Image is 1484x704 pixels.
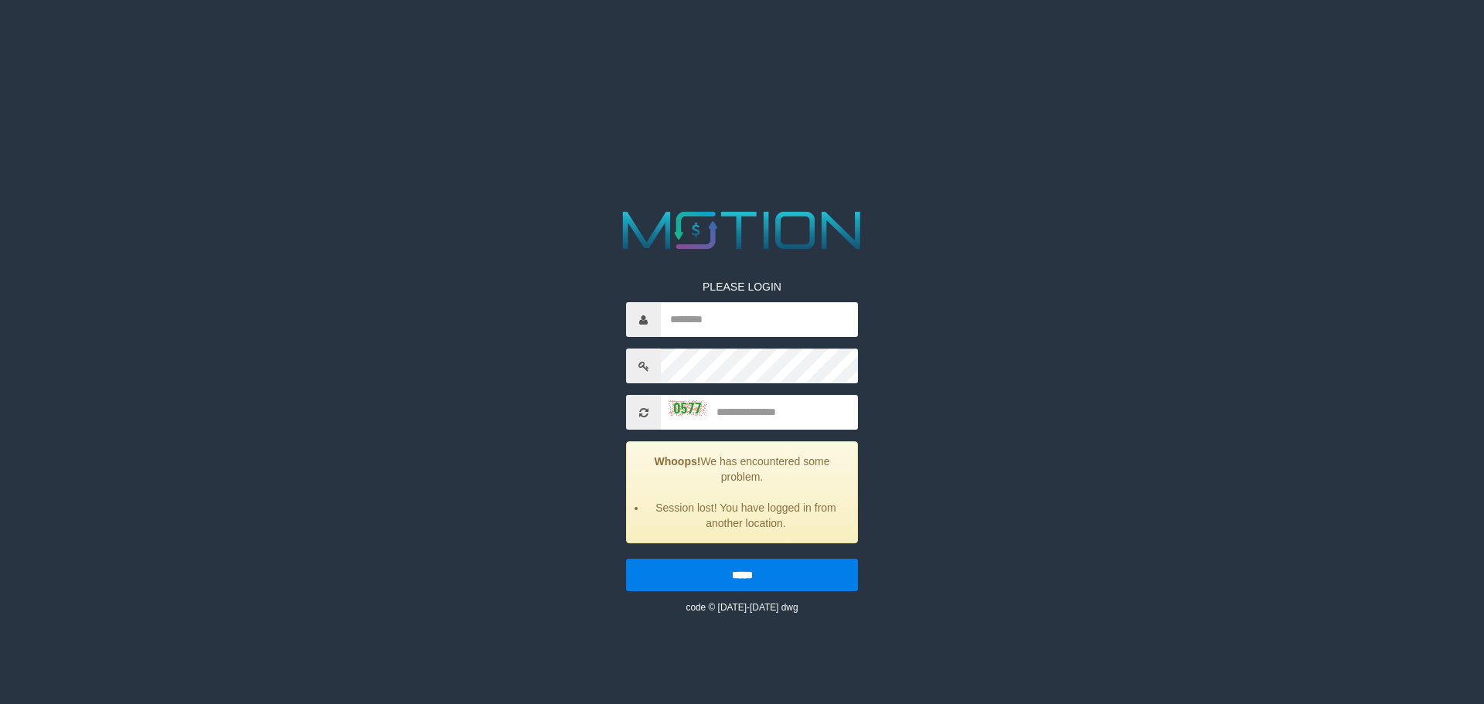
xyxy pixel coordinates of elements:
[626,279,858,294] p: PLEASE LOGIN
[655,455,701,468] strong: Whoops!
[686,602,798,613] small: code © [DATE]-[DATE] dwg
[612,205,872,256] img: MOTION_logo.png
[646,500,846,531] li: Session lost! You have logged in from another location.
[669,400,707,416] img: captcha
[626,441,858,543] div: We has encountered some problem.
